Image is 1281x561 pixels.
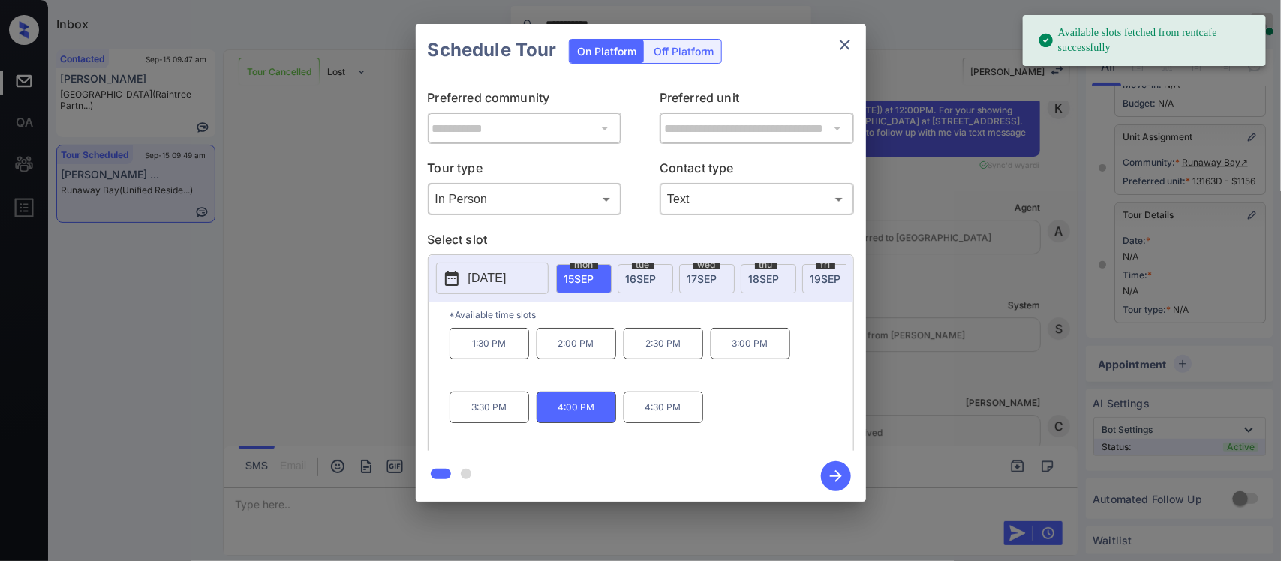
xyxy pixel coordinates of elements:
button: btn-next [812,457,860,496]
span: fri [816,260,835,269]
span: thu [755,260,777,269]
p: Contact type [660,159,854,183]
p: Preferred community [428,88,622,112]
button: close [830,30,860,60]
p: *Available time slots [450,301,853,328]
p: 2:30 PM [624,328,703,359]
div: date-select [802,264,858,293]
p: 4:30 PM [624,391,703,423]
p: 1:30 PM [450,328,529,359]
button: [DATE] [436,262,549,294]
h2: Schedule Tour [416,24,569,76]
div: date-select [679,264,735,293]
div: Available slots fetched from rentcafe successfully [1038,19,1254,61]
span: 19 SEP [810,272,841,285]
p: Select slot [428,230,854,254]
span: 18 SEP [749,272,780,285]
p: [DATE] [468,269,507,287]
div: date-select [556,264,612,293]
p: 3:30 PM [450,391,529,423]
p: 3:00 PM [711,328,790,359]
span: tue [632,260,654,269]
p: 2:00 PM [537,328,616,359]
div: date-select [741,264,796,293]
div: In Person [432,187,618,211]
div: date-select [618,264,673,293]
div: Off Platform [646,40,721,63]
div: Text [663,187,850,211]
p: Tour type [428,159,622,183]
span: 17 SEP [687,272,717,285]
span: wed [693,260,720,269]
p: 4:00 PM [537,391,616,423]
span: 15 SEP [564,272,594,285]
p: Preferred unit [660,88,854,112]
div: On Platform [570,40,644,63]
span: mon [570,260,598,269]
span: 16 SEP [626,272,657,285]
